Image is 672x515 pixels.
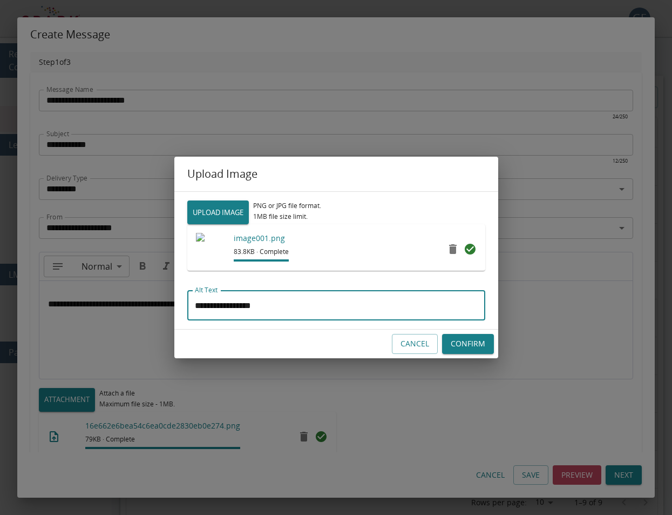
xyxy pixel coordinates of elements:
[234,246,289,257] span: 83.8KB · Complete
[442,334,494,354] button: Confirm
[392,334,438,354] button: Cancel
[442,238,464,260] button: remove
[187,200,249,224] label: UPLOAD IMAGE
[234,233,289,244] p: image001.png
[196,233,228,265] img: https://sparklms-mediaproductionbucket-ttjvcbkz8ul7.s3.amazonaws.com/announcements/0fd0debb3bed44...
[195,285,218,295] label: Alt Text
[253,200,321,222] div: PNG or JPG file format. 1MB file size limit.
[174,157,498,191] h2: Upload Image
[234,259,289,262] span: File upload progress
